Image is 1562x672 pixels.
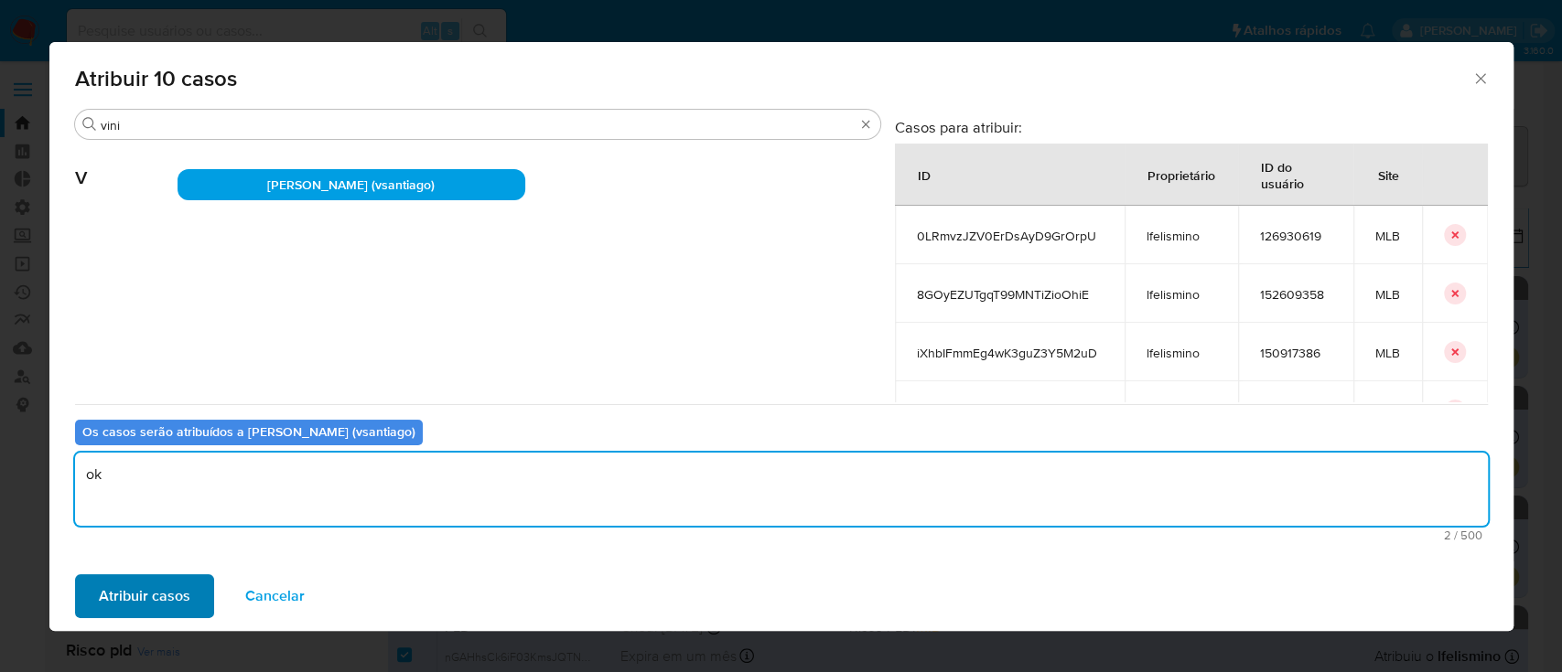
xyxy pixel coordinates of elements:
[917,345,1103,361] span: iXhbIFmmEg4wK3guZ3Y5M2uD
[101,117,855,133] input: Analista de pesquisa
[99,576,190,616] span: Atribuir casos
[75,140,178,189] span: V
[1147,345,1216,361] span: lfelismino
[1444,400,1466,421] button: icon-button
[1356,153,1421,197] div: Site
[1375,345,1400,361] span: MLB
[1375,228,1400,244] span: MLB
[1147,286,1216,303] span: lfelismino
[75,453,1488,526] textarea: ok
[1260,286,1331,303] span: 152609358
[1239,144,1352,205] div: ID do usuário
[917,286,1103,303] span: 8GOyEZUTgqT99MNTiZioOhiE
[245,576,305,616] span: Cancelar
[81,529,1482,541] span: Máximo 500 caracteres
[1444,283,1466,304] button: icon-button
[49,42,1514,631] div: assign-modal
[82,117,97,132] button: Buscar
[1126,153,1237,197] div: Proprietário
[1471,69,1488,86] button: Fechar a janela
[858,117,873,132] button: Borrar
[178,169,525,200] div: [PERSON_NAME] (vsantiago)
[917,228,1103,244] span: 0LRmvzJZV0ErDsAyD9GrOrpU
[75,68,1472,90] span: Atribuir 10 casos
[1260,345,1331,361] span: 150917386
[267,176,435,194] span: [PERSON_NAME] (vsantiago)
[1147,228,1216,244] span: lfelismino
[1444,341,1466,363] button: icon-button
[82,422,415,441] b: Os casos serão atribuídos a [PERSON_NAME] (vsantiago)
[1444,224,1466,246] button: icon-button
[221,574,329,618] button: Cancelar
[895,118,1488,136] h3: Casos para atribuir:
[896,153,953,197] div: ID
[1375,286,1400,303] span: MLB
[1260,228,1331,244] span: 126930619
[75,574,214,618] button: Atribuir casos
